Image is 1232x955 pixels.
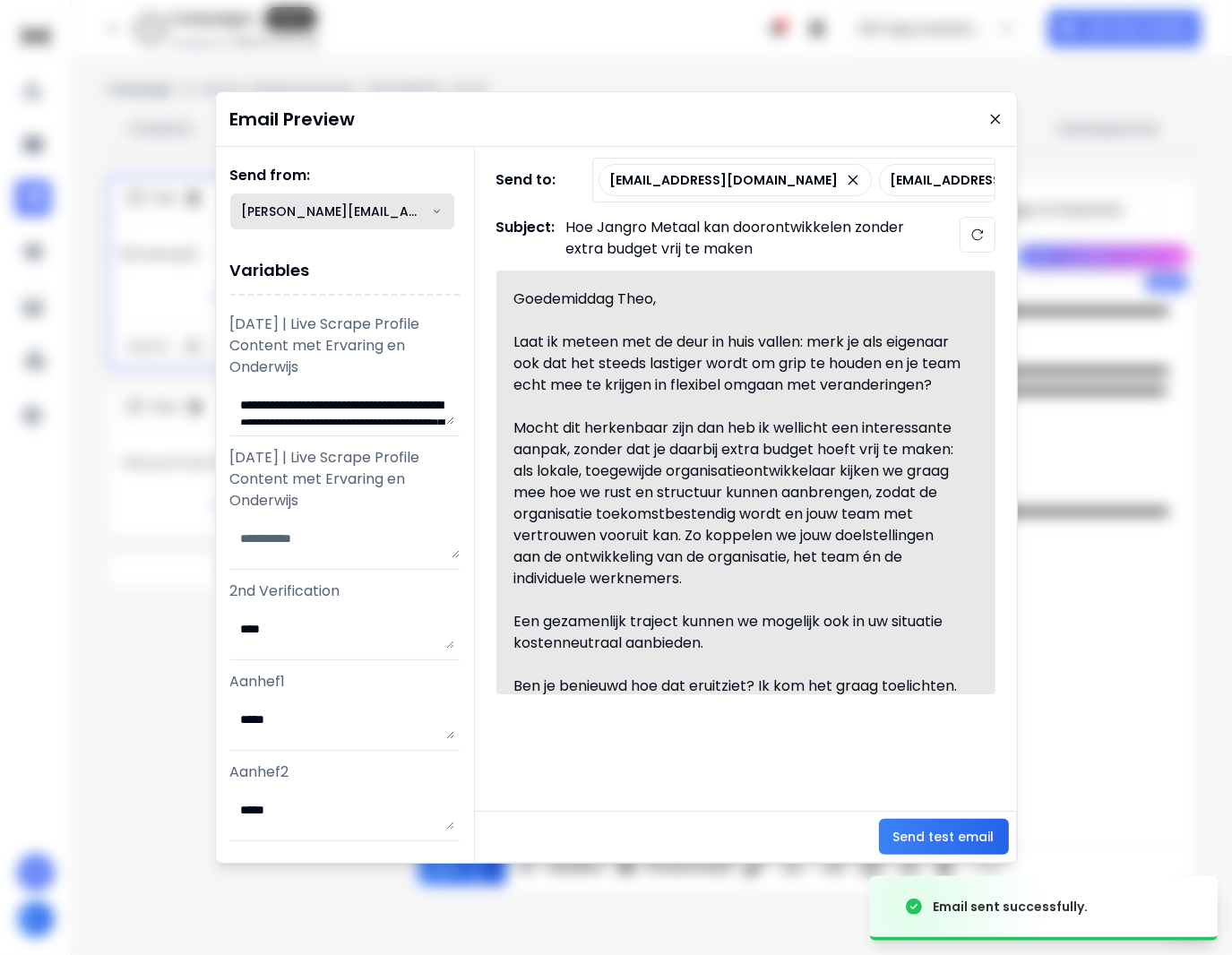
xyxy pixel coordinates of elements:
p: Aanhef1 [230,671,460,693]
h1: Variables [230,247,460,296]
p: [PERSON_NAME][EMAIL_ADDRESS][DOMAIN_NAME] [242,202,433,220]
p: [DATE] | Live Scrape Profile Content met Ervaring en Onderwijs [230,447,460,512]
div: Mocht dit herkenbaar zijn dan heb ik wellicht een interessante aanpak, zonder dat je daarbij extr... [514,417,962,589]
div: Ben je benieuwd hoe dat eruitziet? Ik kom het graag toelichten. Zorg jij voor een goede kop koffi... [514,675,962,740]
h1: Email Preview [230,107,356,132]
p: Hoe Jangro Metaal kan doorontwikkelen zonder extra budget vrij te maken [566,217,925,260]
button: Send test email [879,819,1009,855]
p: [EMAIL_ADDRESS][DOMAIN_NAME] [891,171,1119,189]
p: [EMAIL_ADDRESS][DOMAIN_NAME] [610,171,839,189]
h1: Send from: [230,165,460,186]
div: Goedemiddag Theo, [514,288,962,310]
p: 2nd Verification [230,581,460,602]
div: Een gezamenlijk traject kunnen we mogelijk ook in uw situatie kostenneutraal aanbieden. [514,611,962,654]
div: Email sent successfully. [933,898,1088,916]
div: Laat ik meteen met de deur in huis vallen: merk je als eigenaar ook dat het steeds lastiger wordt... [514,331,962,396]
p: Aanhef2 [230,761,460,783]
h1: Subject: [496,217,556,260]
h1: Send to: [496,169,568,191]
p: [DATE] | Live Scrape Profile Content met Ervaring en Onderwijs [230,314,460,378]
